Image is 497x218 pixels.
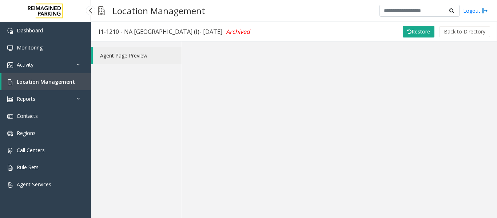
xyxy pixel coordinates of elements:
img: logout [482,7,488,15]
span: Reports [17,95,35,102]
span: Location Management [17,78,75,85]
span: Call Centers [17,147,45,154]
img: pageIcon [98,2,105,20]
span: Agent Services [17,181,51,188]
img: 'icon' [7,131,13,136]
button: Back to Directory [439,26,490,37]
a: Location Management [1,73,91,90]
span: Activity [17,61,33,68]
img: 'icon' [7,114,13,119]
img: 'icon' [7,62,13,68]
span: Monitoring [17,44,43,51]
span: Rule Sets [17,164,39,171]
span: Dashboard [17,27,43,34]
img: 'icon' [7,96,13,102]
img: 'icon' [7,79,13,85]
span: Contacts [17,112,38,119]
span: Archived [226,28,250,36]
img: 'icon' [7,165,13,171]
a: Agent Page Preview [93,47,182,64]
img: 'icon' [7,182,13,188]
span: Regions [17,130,36,136]
button: Restore [403,26,434,37]
img: 'icon' [7,45,13,51]
div: I1-1210 - NA [GEOGRAPHIC_DATA] (I)- [DATE] [99,27,250,36]
h3: Location Management [109,2,209,20]
img: 'icon' [7,28,13,34]
img: 'icon' [7,148,13,154]
a: Logout [463,7,488,15]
